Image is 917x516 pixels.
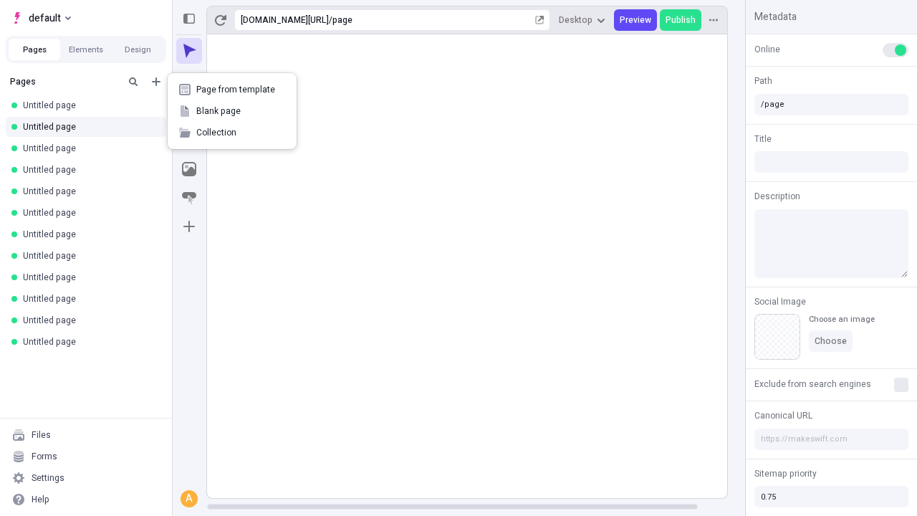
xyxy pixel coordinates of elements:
span: Page from template [196,84,285,95]
span: Title [754,133,772,145]
span: Social Image [754,295,806,308]
button: Button [176,185,202,211]
button: Pages [9,39,60,60]
div: Files [32,429,51,441]
span: Exclude from search engines [754,378,871,391]
span: Collection [196,127,285,138]
div: Untitled page [23,272,155,283]
div: [URL][DOMAIN_NAME] [241,14,329,26]
button: Image [176,156,202,182]
div: Untitled page [23,250,155,262]
button: Publish [660,9,701,31]
div: Untitled page [23,315,155,326]
button: Design [112,39,163,60]
span: default [29,9,61,27]
div: Forms [32,451,57,462]
div: / [329,14,332,26]
span: Path [754,75,772,87]
span: Sitemap priority [754,467,817,480]
button: Desktop [553,9,611,31]
div: Untitled page [23,100,155,111]
div: Untitled page [23,207,155,219]
button: Preview [614,9,657,31]
button: Select site [6,7,77,29]
div: Untitled page [23,186,155,197]
span: Blank page [196,105,285,117]
div: Untitled page [23,121,155,133]
button: Choose [809,330,853,352]
span: Description [754,190,800,203]
div: Help [32,494,49,505]
div: Untitled page [23,336,155,348]
div: Untitled page [23,229,155,240]
div: A [182,492,196,506]
div: Pages [10,76,119,87]
span: Canonical URL [754,409,812,422]
button: Elements [60,39,112,60]
input: https://makeswift.com [754,429,908,450]
div: Choose an image [809,314,875,325]
div: Untitled page [23,293,155,305]
div: Add new [168,73,297,149]
div: page [332,14,532,26]
div: Untitled page [23,164,155,176]
button: Add new [148,73,165,90]
span: Publish [666,14,696,26]
span: Online [754,43,780,56]
div: Untitled page [23,143,155,154]
div: Settings [32,472,64,484]
span: Preview [620,14,651,26]
span: Desktop [559,14,592,26]
span: Choose [815,335,847,347]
